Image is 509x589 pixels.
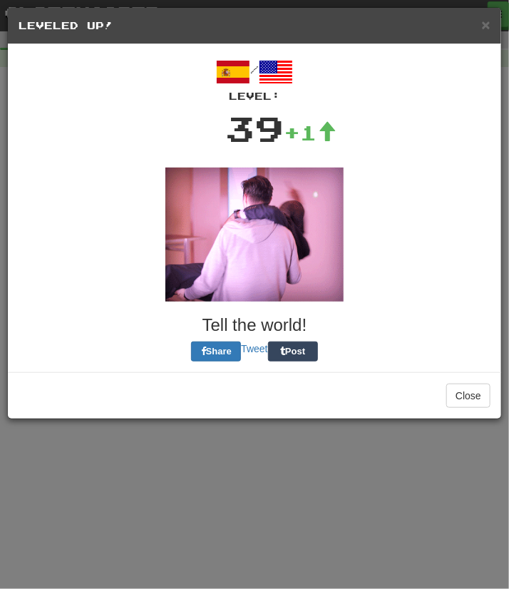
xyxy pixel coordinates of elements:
div: Level: [19,89,490,103]
button: Share [191,342,241,362]
div: +1 [284,118,336,147]
span: × [482,16,490,33]
h5: Leveled Up! [19,19,490,33]
button: Post [268,342,318,362]
h3: Tell the world! [19,316,490,334]
div: / [19,55,490,103]
img: spinning-7b6715965d7e0220b69722fa66aa21efa1181b58e7b7375ebe2c5b603073e17d.gif [165,168,344,302]
div: 39 [225,103,284,153]
button: Close [482,17,490,32]
button: Close [446,384,490,408]
a: Tweet [241,343,267,354]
